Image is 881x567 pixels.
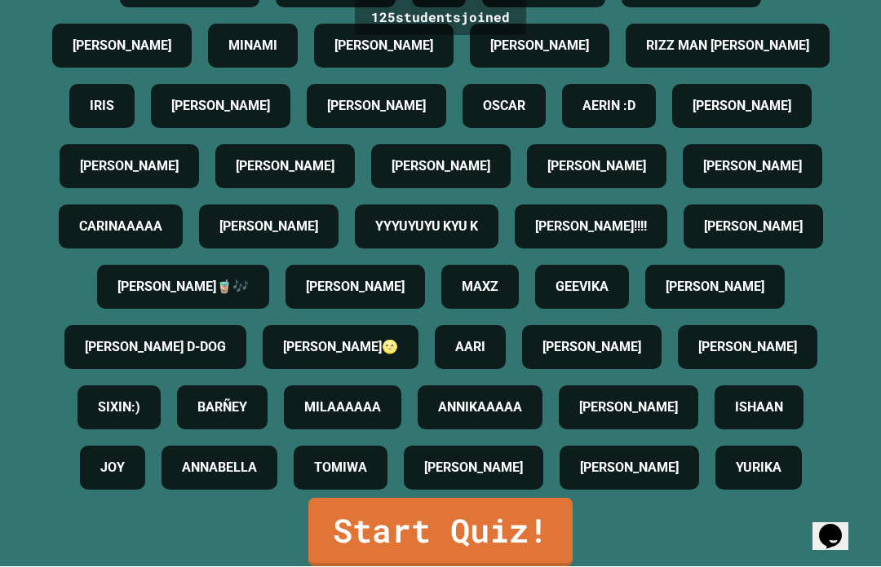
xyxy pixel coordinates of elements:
[314,459,367,478] h4: TOMIWA
[85,338,226,358] h4: [PERSON_NAME] D-DOG
[334,37,433,56] h4: [PERSON_NAME]
[483,97,525,116] h4: OSCAR
[582,97,635,116] h4: AERIN :D
[171,97,270,116] h4: [PERSON_NAME]
[197,398,247,418] h4: BARÑEY
[228,37,277,56] h4: MINAMI
[455,338,485,358] h4: AARI
[219,218,318,237] h4: [PERSON_NAME]
[327,97,426,116] h4: [PERSON_NAME]
[579,398,678,418] h4: [PERSON_NAME]
[90,97,114,116] h4: IRIS
[735,398,783,418] h4: ISHAAN
[580,459,679,478] h4: [PERSON_NAME]
[392,157,490,177] h4: [PERSON_NAME]
[100,459,125,478] h4: JOY
[646,37,809,56] h4: RIZZ MAN [PERSON_NAME]
[283,338,398,358] h4: [PERSON_NAME]🌝
[547,157,646,177] h4: [PERSON_NAME]
[80,157,179,177] h4: [PERSON_NAME]
[542,338,641,358] h4: [PERSON_NAME]
[306,278,405,297] h4: [PERSON_NAME]
[535,218,647,237] h4: [PERSON_NAME]!!!!
[438,398,522,418] h4: ANNIKAAAAA
[490,37,589,56] h4: [PERSON_NAME]
[98,398,140,418] h4: SIXIN:)
[666,278,764,297] h4: [PERSON_NAME]
[73,37,171,56] h4: [PERSON_NAME]
[704,218,803,237] h4: [PERSON_NAME]
[703,157,802,177] h4: [PERSON_NAME]
[698,338,797,358] h4: [PERSON_NAME]
[304,398,381,418] h4: MILAAAAAA
[693,97,791,116] h4: [PERSON_NAME]
[79,218,162,237] h4: CARINAAAAA
[375,218,478,237] h4: YYYUYUYU KYU K
[462,278,498,297] h4: MAXZ
[236,157,334,177] h4: [PERSON_NAME]
[117,278,249,297] h4: [PERSON_NAME]🧋🎶
[182,459,257,478] h4: ANNABELLA
[736,459,781,478] h4: YURIKA
[556,278,609,297] h4: GEEVIKA
[424,459,523,478] h4: [PERSON_NAME]
[812,502,865,551] iframe: chat widget
[308,499,573,567] a: Start Quiz!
